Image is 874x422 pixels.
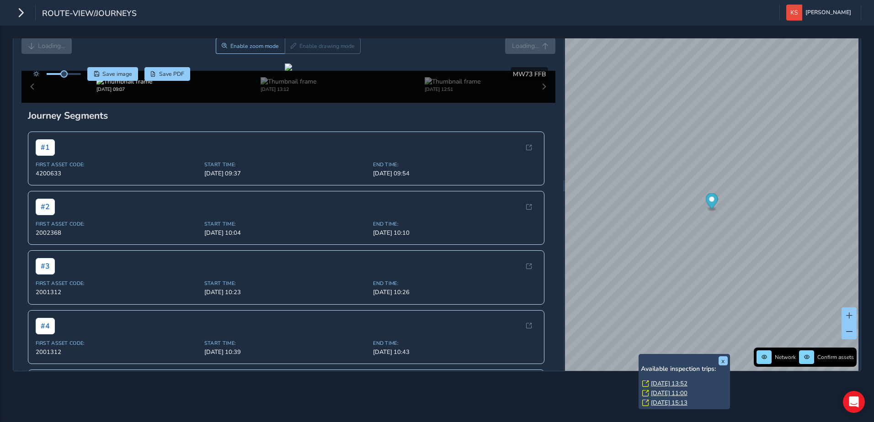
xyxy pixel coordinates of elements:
[817,353,854,361] span: Confirm assets
[641,365,728,373] h6: Available inspection trips:
[786,5,802,21] img: diamond-layout
[87,67,138,81] button: Save
[373,280,536,287] span: End Time:
[144,67,191,81] button: PDF
[36,161,199,168] span: First Asset Code:
[204,348,368,356] span: [DATE] 10:39
[36,280,199,287] span: First Asset Code:
[373,161,536,168] span: End Time:
[373,169,536,178] span: [DATE] 09:54
[216,38,285,54] button: Zoom
[36,318,55,334] span: # 4
[96,86,152,93] div: [DATE] 09:07
[775,353,796,361] span: Network
[42,8,137,21] span: route-view/journeys
[28,109,549,122] div: Journey Segments
[513,70,546,79] span: MW73 FFB
[843,391,865,413] div: Open Intercom Messenger
[373,288,536,296] span: [DATE] 10:26
[36,288,199,296] span: 2001312
[36,221,199,227] span: First Asset Code:
[204,340,368,347] span: Start Time:
[786,5,854,21] button: [PERSON_NAME]
[159,70,184,78] span: Save PDF
[373,221,536,227] span: End Time:
[204,161,368,168] span: Start Time:
[805,5,851,21] span: [PERSON_NAME]
[565,25,858,403] canvas: Map
[36,139,55,156] span: # 1
[36,169,199,178] span: 4200633
[36,258,55,274] span: # 3
[230,42,279,50] span: Enable zoom mode
[204,288,368,296] span: [DATE] 10:23
[425,86,480,93] div: [DATE] 12:51
[96,77,152,86] img: Thumbnail frame
[36,199,55,215] span: # 2
[204,169,368,178] span: [DATE] 09:37
[36,348,199,356] span: 2001312
[204,280,368,287] span: Start Time:
[425,77,480,86] img: Thumbnail frame
[36,340,199,347] span: First Asset Code:
[204,221,368,227] span: Start Time:
[102,70,132,78] span: Save image
[373,348,536,356] span: [DATE] 10:43
[719,356,728,365] button: x
[261,77,316,86] img: Thumbnail frame
[373,340,536,347] span: End Time:
[261,86,316,93] div: [DATE] 13:12
[36,229,199,237] span: 2002368
[706,193,718,212] div: Map marker
[204,229,368,237] span: [DATE] 10:04
[373,229,536,237] span: [DATE] 10:10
